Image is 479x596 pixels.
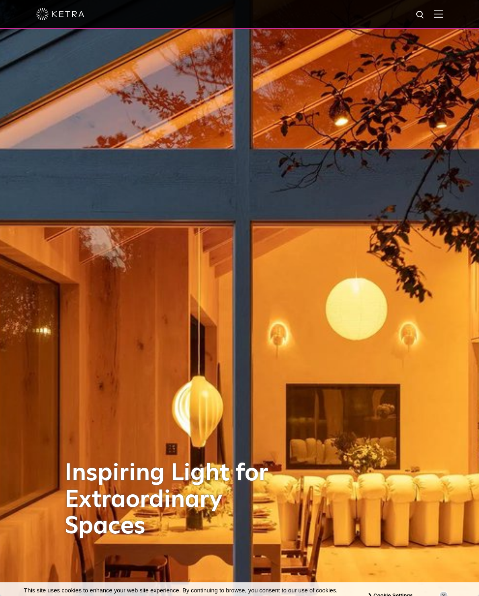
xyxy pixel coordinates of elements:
img: search icon [416,10,426,20]
h1: Inspiring Light for Extraordinary Spaces [65,460,292,540]
img: Hamburger%20Nav.svg [434,10,443,18]
img: ketra-logo-2019-white [36,8,84,20]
